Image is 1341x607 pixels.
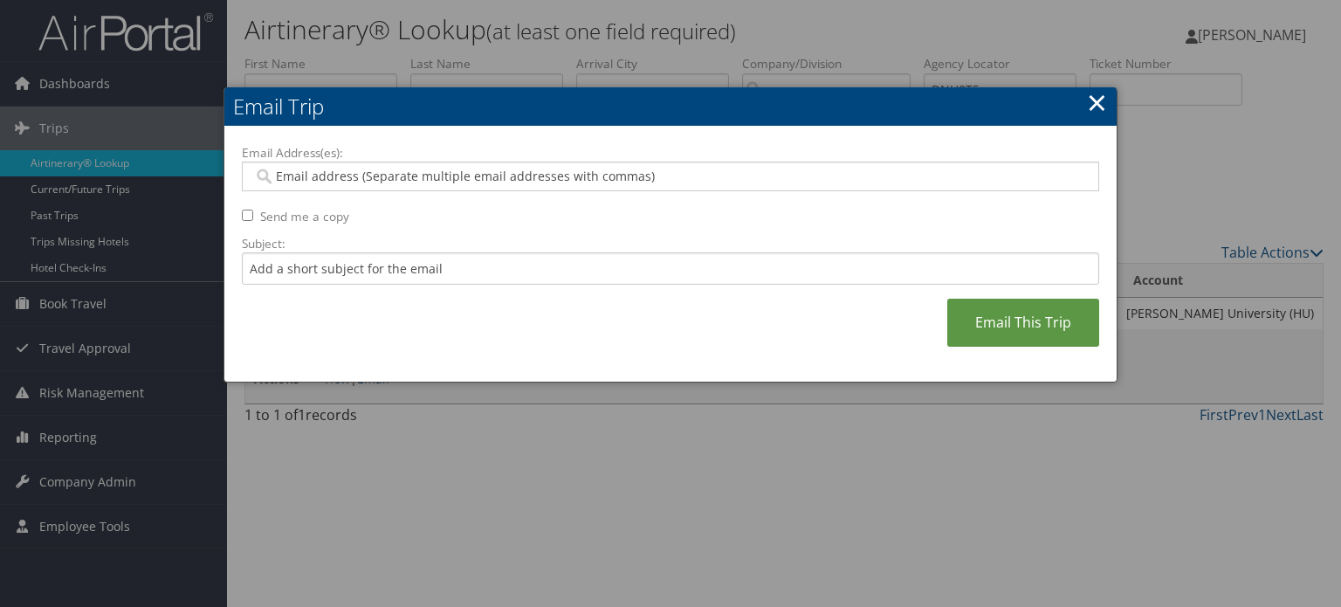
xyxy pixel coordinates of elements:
input: Add a short subject for the email [242,252,1099,285]
input: Email address (Separate multiple email addresses with commas) [253,168,1088,185]
label: Subject: [242,235,1099,252]
label: Send me a copy [260,208,349,225]
label: Email Address(es): [242,144,1099,162]
a: Email This Trip [947,299,1099,347]
h2: Email Trip [224,87,1117,126]
a: × [1087,85,1107,120]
